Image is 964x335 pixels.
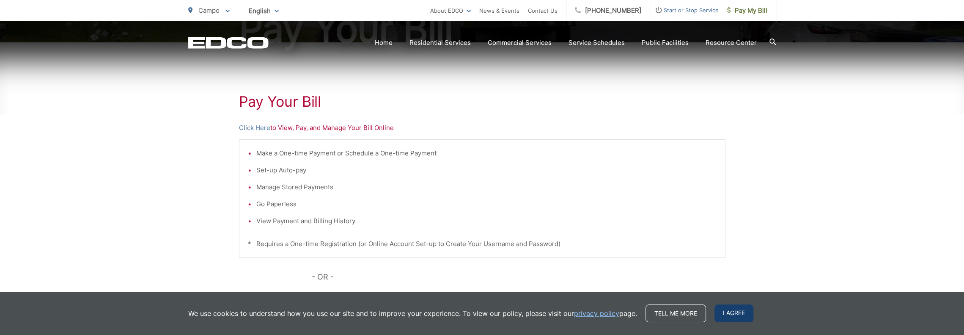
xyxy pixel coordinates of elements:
[645,305,706,322] a: Tell me more
[488,38,552,48] a: Commercial Services
[569,38,625,48] a: Service Schedules
[312,271,725,283] p: - OR -
[239,123,725,133] p: to View, Pay, and Manage Your Bill Online
[256,148,717,158] li: Make a One-time Payment or Schedule a One-time Payment
[256,199,717,209] li: Go Paperless
[714,305,753,322] span: I agree
[528,6,558,16] a: Contact Us
[188,308,637,318] p: We use cookies to understand how you use our site and to improve your experience. To view our pol...
[256,182,717,192] li: Manage Stored Payments
[198,6,220,14] span: Campo
[642,38,689,48] a: Public Facilities
[706,38,757,48] a: Resource Center
[239,123,270,133] a: Click Here
[479,6,519,16] a: News & Events
[574,308,619,318] a: privacy policy
[727,6,767,16] span: Pay My Bill
[430,6,471,16] a: About EDCO
[375,38,393,48] a: Home
[188,37,269,49] a: EDCD logo. Return to the homepage.
[242,3,285,18] span: English
[256,216,717,226] li: View Payment and Billing History
[239,93,725,110] h1: Pay Your Bill
[248,239,717,249] p: * Requires a One-time Registration (or Online Account Set-up to Create Your Username and Password)
[256,165,717,175] li: Set-up Auto-pay
[409,38,471,48] a: Residential Services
